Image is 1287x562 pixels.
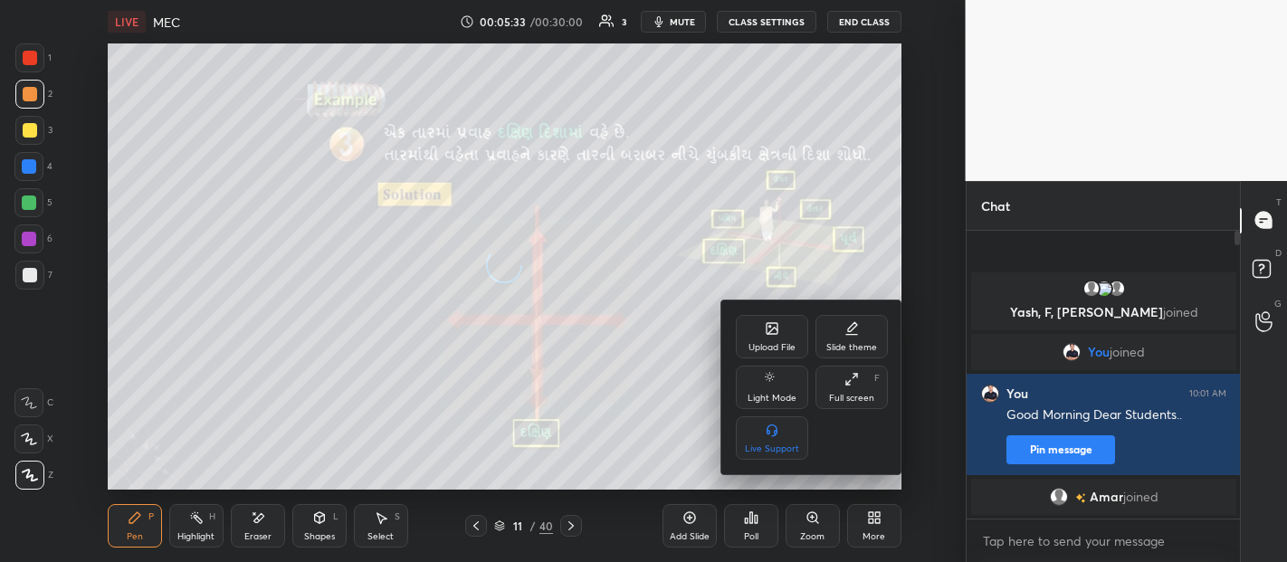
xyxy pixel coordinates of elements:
div: Light Mode [748,394,796,403]
div: Live Support [745,444,799,453]
div: F [874,374,880,383]
div: Slide theme [826,343,877,352]
div: Full screen [829,394,874,403]
div: Upload File [748,343,796,352]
